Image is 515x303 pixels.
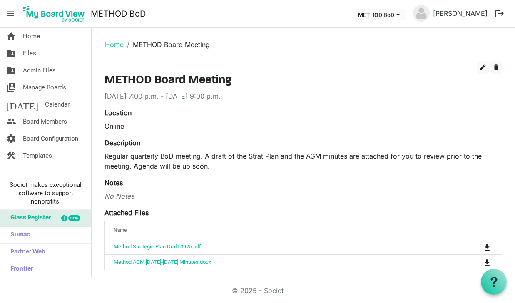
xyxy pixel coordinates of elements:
a: METHOD BoD [91,5,146,22]
span: Templates [23,147,52,164]
a: Method Strategic Plan Draft 0925.pdf [114,243,201,250]
td: is Command column column header [450,239,502,254]
label: Description [104,138,140,148]
h3: METHOD Board Meeting [104,74,502,88]
span: Files [23,45,36,62]
span: folder_shared [6,45,16,62]
span: people [6,113,16,130]
button: Download [481,256,493,268]
span: Manage Boards [23,79,66,96]
label: Attendees [104,277,136,287]
td: is Command column column header [450,254,502,270]
label: Location [104,108,132,118]
span: switch_account [6,79,16,96]
div: No Notes [104,191,502,201]
div: new [68,215,80,221]
span: Calendar [45,96,70,113]
span: Board Configuration [23,130,78,147]
span: Board Members [23,113,67,130]
span: menu [2,6,18,22]
span: Home [23,28,40,45]
button: logout [491,5,508,22]
label: Attached Files [104,208,149,218]
span: edit [479,63,487,71]
label: Notes [104,178,123,188]
span: Name [114,227,127,233]
span: delete [493,63,500,71]
a: © 2025 - Societ [232,286,284,295]
a: Home [105,40,124,49]
img: My Board View Logo [20,3,87,24]
a: Method AGM [DATE]-[DATE] Minutes.docx [114,259,211,265]
div: Online [104,121,502,131]
button: delete [490,61,502,74]
span: Glass Register [6,210,51,226]
button: Download [481,241,493,253]
p: Regular quarterly BoD meeting. A draft of the Strat Plan and the AGM minutes are attached for you... [104,151,502,171]
td: Method Strategic Plan Draft 0925.pdf is template cell column header Name [105,239,450,254]
span: Partner Web [6,244,45,261]
span: Admin Files [23,62,56,79]
button: METHOD BoD dropdownbutton [353,9,405,20]
li: METHOD Board Meeting [124,40,210,50]
span: Societ makes exceptional software to support nonprofits. [4,181,87,206]
span: Sumac [6,227,30,243]
td: Method AGM 2024-2025 Minutes.docx is template cell column header Name [105,254,450,270]
span: home [6,28,16,45]
button: edit [477,61,489,74]
span: folder_shared [6,62,16,79]
span: [DATE] [6,96,38,113]
span: construction [6,147,16,164]
div: [DATE] 7:00 p.m. - [DATE] 9:00 p.m. [104,91,502,101]
a: [PERSON_NAME] [430,5,491,22]
span: Frontier [6,261,33,278]
span: settings [6,130,16,147]
a: My Board View Logo [20,3,91,24]
img: no-profile-picture.svg [413,5,430,22]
